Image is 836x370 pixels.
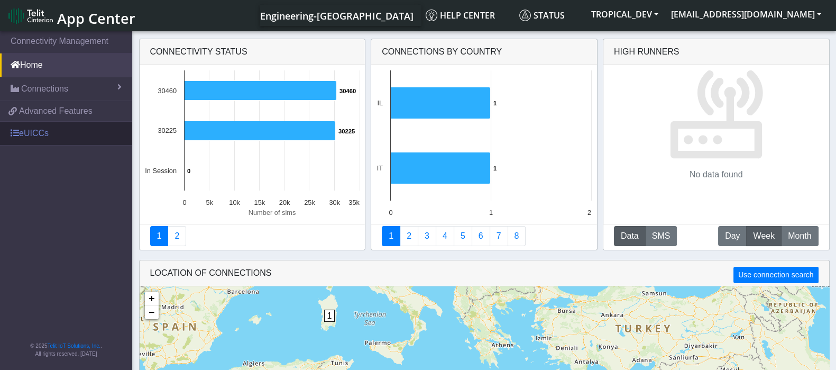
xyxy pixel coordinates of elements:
[339,88,356,94] text: 30460
[371,39,597,65] div: Connections By Country
[382,226,400,246] a: Connections By Country
[519,10,565,21] span: Status
[400,226,418,246] a: Carrier
[304,198,315,206] text: 25k
[324,310,335,322] span: 1
[585,5,665,24] button: TROPICAL_DEV
[718,226,747,246] button: Day
[158,127,177,134] text: 30225
[493,100,497,106] text: 1
[389,209,393,216] text: 0
[515,5,585,26] a: Status
[725,230,740,242] span: Day
[324,310,335,341] div: 1
[260,5,413,26] a: Your current platform instance
[254,198,265,206] text: 15k
[490,226,508,246] a: Zero Session
[788,230,811,242] span: Month
[348,198,360,206] text: 35k
[421,5,515,26] a: Help center
[8,7,53,24] img: logo-telit-cinterion-gw-new.png
[8,4,134,27] a: App Center
[669,65,764,160] img: No data found
[150,226,169,246] a: Connectivity status
[382,226,586,246] nav: Summary paging
[418,226,436,246] a: Usage per Country
[260,10,414,22] span: Engineering-[GEOGRAPHIC_DATA]
[158,87,177,95] text: 30460
[493,165,497,172] text: 1
[753,230,775,242] span: Week
[145,305,159,319] a: Zoom out
[182,198,186,206] text: 0
[587,209,591,216] text: 2
[19,105,93,118] span: Advanced Features
[746,226,782,246] button: Week
[338,128,355,134] text: 30225
[472,226,490,246] a: 14 Days Trend
[519,10,531,21] img: status.svg
[57,8,135,28] span: App Center
[614,226,646,246] button: Data
[187,168,190,174] text: 0
[436,226,454,246] a: Connections By Carrier
[614,46,679,58] div: High Runners
[781,226,818,246] button: Month
[21,83,68,95] span: Connections
[48,343,100,349] a: Telit IoT Solutions, Inc.
[229,198,240,206] text: 10k
[140,39,365,65] div: Connectivity status
[329,198,340,206] text: 30k
[145,167,177,175] text: In Session
[489,209,493,216] text: 1
[665,5,828,24] button: [EMAIL_ADDRESS][DOMAIN_NAME]
[206,198,213,206] text: 5k
[150,226,355,246] nav: Summary paging
[426,10,495,21] span: Help center
[377,164,383,172] text: IT
[508,226,526,246] a: Not Connected for 30 days
[279,198,290,206] text: 20k
[377,99,383,107] text: IL
[454,226,472,246] a: Usage by Carrier
[690,168,743,181] p: No data found
[168,226,186,246] a: Deployment status
[645,226,677,246] button: SMS
[248,209,296,216] text: Number of sims
[426,10,437,21] img: knowledge.svg
[145,292,159,305] a: Zoom in
[140,260,829,286] div: LOCATION OF CONNECTIONS
[733,267,818,283] button: Use connection search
